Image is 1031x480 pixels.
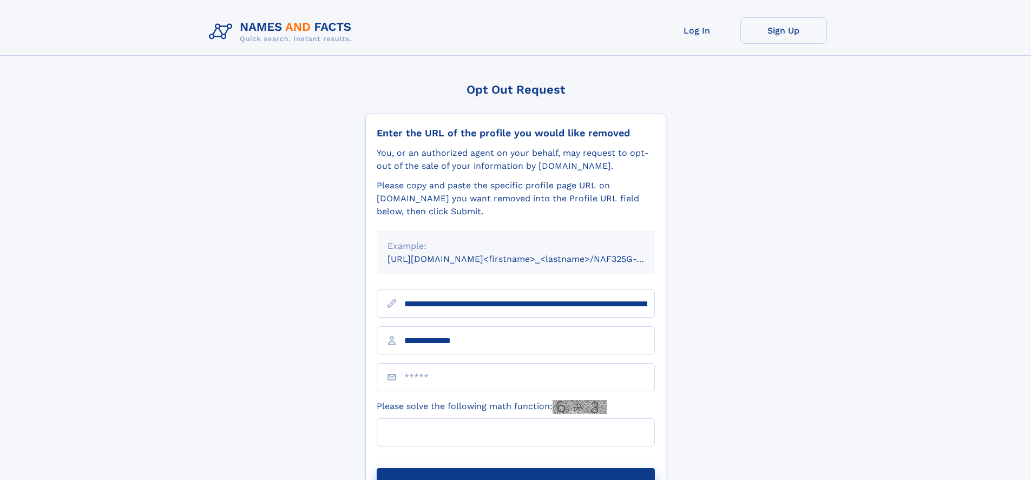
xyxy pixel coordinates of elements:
a: Log In [654,17,740,44]
div: Example: [388,240,644,253]
div: Please copy and paste the specific profile page URL on [DOMAIN_NAME] you want removed into the Pr... [377,179,655,218]
a: Sign Up [740,17,827,44]
img: Logo Names and Facts [205,17,360,47]
div: Opt Out Request [365,83,666,96]
div: Enter the URL of the profile you would like removed [377,127,655,139]
label: Please solve the following math function: [377,400,607,414]
small: [URL][DOMAIN_NAME]<firstname>_<lastname>/NAF325G-xxxxxxxx [388,254,675,264]
div: You, or an authorized agent on your behalf, may request to opt-out of the sale of your informatio... [377,147,655,173]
